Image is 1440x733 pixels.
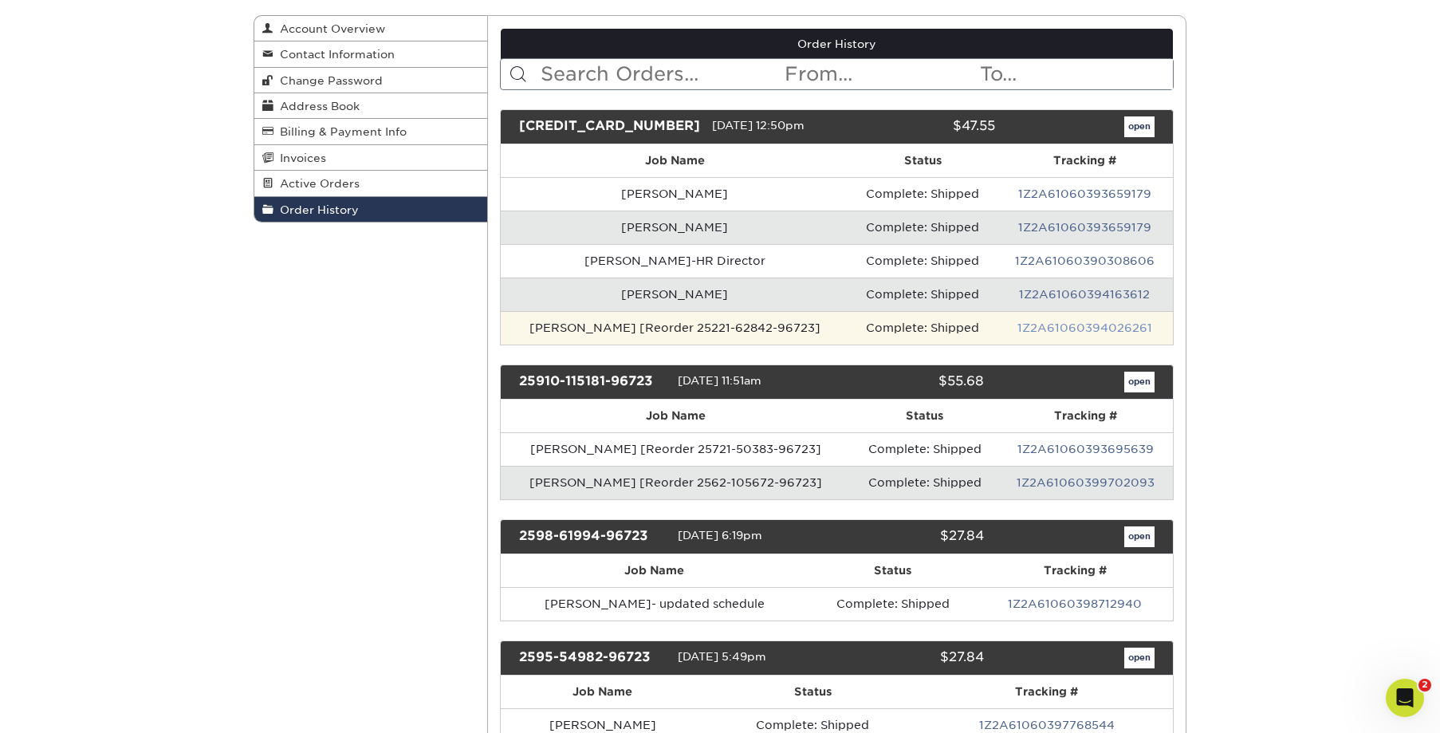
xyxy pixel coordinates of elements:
th: Status [705,676,920,708]
a: open [1124,116,1155,137]
span: Account Overview [273,22,385,35]
td: [PERSON_NAME] [Reorder 2562-105672-96723] [501,466,852,499]
th: Job Name [501,400,852,432]
a: 1Z2A61060393659179 [1018,187,1151,200]
div: [CREDIT_CARD_NUMBER] [507,116,712,137]
a: Invoices [254,145,487,171]
a: 1Z2A61060399702093 [1017,476,1155,489]
th: Job Name [501,144,850,177]
td: Complete: Shipped [849,311,996,345]
th: Tracking # [978,554,1174,587]
th: Job Name [501,554,809,587]
a: open [1124,526,1155,547]
th: Tracking # [996,144,1173,177]
td: Complete: Shipped [849,177,996,211]
span: [DATE] 5:49pm [678,650,766,663]
input: From... [783,59,978,89]
a: 1Z2A61060393659179 [1018,221,1151,234]
a: Order History [254,197,487,222]
span: Invoices [273,152,326,164]
input: To... [978,59,1173,89]
td: [PERSON_NAME] [Reorder 25221-62842-96723] [501,311,850,345]
td: Complete: Shipped [851,432,997,466]
span: Active Orders [273,177,360,190]
td: [PERSON_NAME] [Reorder 25721-50383-96723] [501,432,852,466]
td: [PERSON_NAME]-HR Director [501,244,850,278]
span: Change Password [273,74,383,87]
a: 1Z2A61060394163612 [1019,288,1150,301]
a: open [1124,648,1155,668]
a: Active Orders [254,171,487,196]
td: [PERSON_NAME]- updated schedule [501,587,809,621]
div: $47.55 [848,116,1007,137]
a: 1Z2A61060390308606 [1015,254,1155,267]
a: 1Z2A61060393695639 [1017,443,1154,455]
td: Complete: Shipped [809,587,978,621]
a: Order History [501,29,1174,59]
th: Status [849,144,996,177]
th: Tracking # [920,676,1173,708]
a: open [1124,372,1155,392]
span: [DATE] 12:50pm [712,119,805,132]
iframe: Intercom live chat [1386,679,1424,717]
span: [DATE] 11:51am [678,374,761,387]
span: [DATE] 6:19pm [678,529,762,542]
th: Status [809,554,978,587]
input: Search Orders... [539,59,784,89]
a: Address Book [254,93,487,119]
div: $27.84 [824,526,995,547]
span: 2 [1418,679,1431,692]
div: $55.68 [824,372,995,392]
a: Billing & Payment Info [254,119,487,144]
a: Contact Information [254,41,487,67]
th: Job Name [501,676,706,708]
span: Contact Information [273,48,395,61]
td: [PERSON_NAME] [501,177,850,211]
td: [PERSON_NAME] [501,278,850,311]
a: 1Z2A61060394026261 [1017,321,1152,334]
a: 1Z2A61060398712940 [1008,597,1142,610]
a: 1Z2A61060397768544 [979,719,1115,731]
span: Billing & Payment Info [273,125,407,138]
div: 2595-54982-96723 [507,648,678,668]
div: 25910-115181-96723 [507,372,678,392]
a: Account Overview [254,16,487,41]
td: Complete: Shipped [849,211,996,244]
td: Complete: Shipped [849,278,996,311]
td: [PERSON_NAME] [501,211,850,244]
div: 2598-61994-96723 [507,526,678,547]
div: $27.84 [824,648,995,668]
span: Address Book [273,100,360,112]
span: Order History [273,203,359,216]
td: Complete: Shipped [851,466,997,499]
a: Change Password [254,68,487,93]
td: Complete: Shipped [849,244,996,278]
th: Tracking # [998,400,1173,432]
th: Status [851,400,997,432]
